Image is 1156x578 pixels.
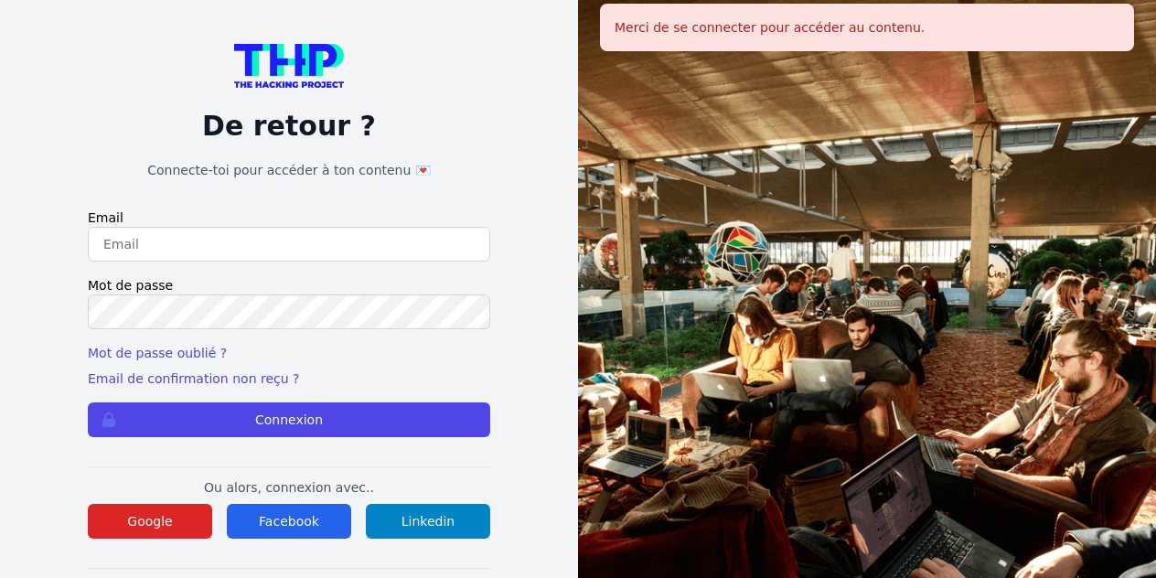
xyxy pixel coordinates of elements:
p: De retour ? [88,110,490,143]
img: logo [234,44,344,88]
label: Email [88,209,490,227]
h1: Connecte-toi pour accéder à ton contenu 💌 [88,161,490,179]
div: Merci de se connecter pour accéder au contenu. [600,4,1134,51]
button: Linkedin [366,504,490,539]
a: Email de confirmation non reçu ? [88,371,299,386]
button: Connexion [88,402,490,437]
button: Google [88,504,212,539]
button: Facebook [227,504,351,539]
input: Email [88,227,490,262]
a: Mot de passe oublié ? [88,346,227,360]
label: Mot de passe [88,276,490,294]
p: Ou alors, connexion avec.. [88,478,490,497]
